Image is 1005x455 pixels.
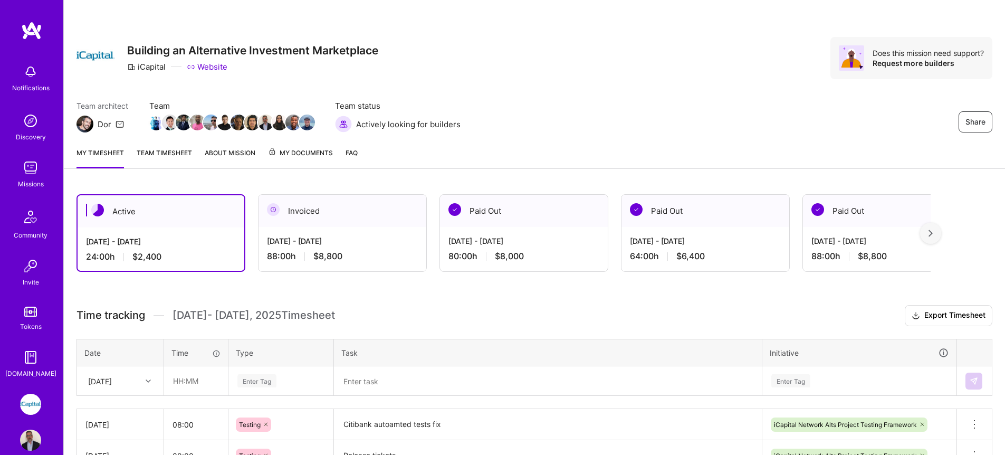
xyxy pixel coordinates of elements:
img: Actively looking for builders [335,116,352,132]
a: Team Member Avatar [218,113,232,131]
div: 88:00 h [811,251,962,262]
span: My Documents [268,147,333,159]
img: Team Member Avatar [285,115,301,130]
img: Team Member Avatar [162,115,178,130]
div: Initiative [770,347,949,359]
input: HH:MM [165,367,227,395]
span: Actively looking for builders [356,119,461,130]
input: HH:MM [164,411,228,439]
a: Team Member Avatar [190,113,204,131]
div: 80:00 h [448,251,599,262]
div: [DATE] - [DATE] [86,236,236,247]
img: Team Member Avatar [231,115,246,130]
img: Invoiced [267,203,280,216]
div: 24:00 h [86,251,236,262]
img: Avatar [839,45,864,71]
span: iCapital Network Alts Project Testing Framework [774,421,917,429]
img: User Avatar [20,430,41,451]
a: iCapital: Building an Alternative Investment Marketplace [17,394,44,415]
a: Website [187,61,227,72]
div: [DATE] [85,419,155,430]
img: bell [20,61,41,82]
div: Tokens [20,321,42,332]
div: Paid Out [621,195,789,227]
div: Discovery [16,131,46,143]
div: Paid Out [803,195,971,227]
div: [DOMAIN_NAME] [5,368,56,379]
div: Dor [98,119,111,130]
img: Submit [970,377,978,385]
div: [DATE] - [DATE] [630,235,781,247]
i: icon CompanyGray [127,63,136,71]
a: About Mission [205,147,255,168]
a: Team Member Avatar [286,113,300,131]
span: $6,400 [676,251,705,262]
a: User Avatar [17,430,44,451]
a: Team Member Avatar [259,113,273,131]
div: Paid Out [440,195,608,227]
th: Type [228,339,334,366]
textarea: Citibank autoamted tests fix [335,410,761,439]
div: [DATE] - [DATE] [267,235,418,247]
img: iCapital: Building an Alternative Investment Marketplace [20,394,41,415]
a: Team Member Avatar [232,113,245,131]
img: Team Member Avatar [217,115,233,130]
div: Missions [18,178,44,189]
img: Community [18,204,43,230]
th: Task [334,339,762,366]
div: Request more builders [873,58,984,68]
img: Team Member Avatar [203,115,219,130]
img: Paid Out [448,203,461,216]
th: Date [77,339,164,366]
span: Team status [335,100,461,111]
img: Team Member Avatar [258,115,274,130]
img: tokens [24,307,37,317]
button: Export Timesheet [905,305,992,326]
a: Team Member Avatar [177,113,190,131]
div: 64:00 h [630,251,781,262]
img: Team Member Avatar [148,115,164,130]
a: Team timesheet [137,147,192,168]
img: logo [21,21,42,40]
a: Team Member Avatar [149,113,163,131]
button: Share [959,111,992,132]
img: Team Member Avatar [176,115,192,130]
span: $8,800 [313,251,342,262]
span: $8,800 [858,251,887,262]
div: Invite [23,277,39,288]
div: Notifications [12,82,50,93]
span: Time tracking [76,309,145,322]
img: discovery [20,110,41,131]
div: Community [14,230,47,241]
a: Team Member Avatar [204,113,218,131]
img: guide book [20,347,41,368]
div: Invoiced [259,195,426,227]
img: Team Member Avatar [299,115,315,130]
img: Active [91,204,104,216]
div: iCapital [127,61,166,72]
a: Team Member Avatar [163,113,177,131]
div: Enter Tag [771,373,810,389]
div: Does this mission need support? [873,48,984,58]
div: Enter Tag [237,373,276,389]
span: [DATE] - [DATE] , 2025 Timesheet [173,309,335,322]
a: Team Member Avatar [273,113,286,131]
img: Team Member Avatar [189,115,205,130]
img: Team Member Avatar [272,115,288,130]
img: Company Logo [76,37,114,75]
div: 88:00 h [267,251,418,262]
img: Paid Out [630,203,643,216]
i: icon Mail [116,120,124,128]
span: Team architect [76,100,128,111]
span: Share [965,117,985,127]
a: Team Member Avatar [300,113,314,131]
h3: Building an Alternative Investment Marketplace [127,44,378,57]
div: [DATE] - [DATE] [811,235,962,247]
img: Paid Out [811,203,824,216]
img: Team Architect [76,116,93,132]
span: $2,400 [132,251,161,262]
span: Testing [239,421,261,429]
span: $8,000 [495,251,524,262]
img: Invite [20,255,41,277]
span: Team [149,100,314,111]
